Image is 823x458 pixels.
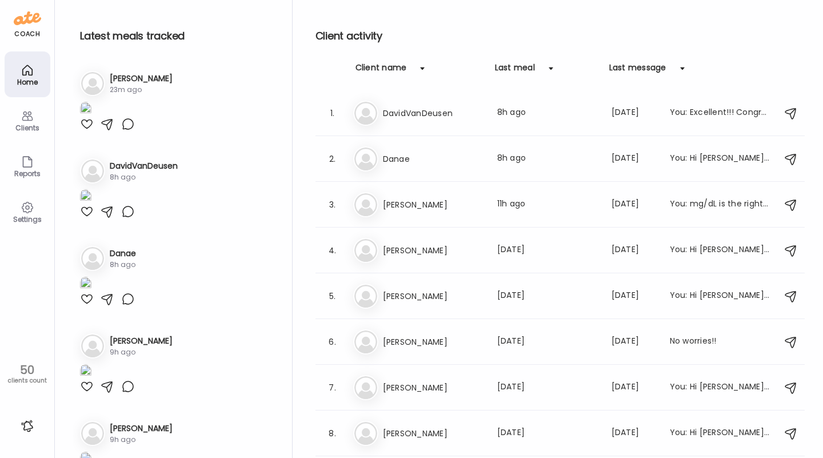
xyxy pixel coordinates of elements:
[14,9,41,27] img: ate
[110,347,173,357] div: 9h ago
[110,160,178,172] h3: DavidVanDeusen
[4,363,50,377] div: 50
[383,289,484,303] h3: [PERSON_NAME]
[80,27,274,45] h2: Latest meals tracked
[7,124,48,132] div: Clients
[110,423,173,435] h3: [PERSON_NAME]
[110,260,136,270] div: 8h ago
[612,289,656,303] div: [DATE]
[670,244,770,257] div: You: Hi [PERSON_NAME], I looked up the Elysium vitamins. Matter, which is the brain aging one, ha...
[612,427,656,440] div: [DATE]
[326,381,339,395] div: 7.
[497,335,598,349] div: [DATE]
[326,335,339,349] div: 6.
[110,248,136,260] h3: Danae
[612,152,656,166] div: [DATE]
[670,335,770,349] div: No worries!!
[7,78,48,86] div: Home
[354,148,377,170] img: bg-avatar-default.svg
[354,422,377,445] img: bg-avatar-default.svg
[383,381,484,395] h3: [PERSON_NAME]
[609,62,666,80] div: Last message
[4,377,50,385] div: clients count
[110,73,173,85] h3: [PERSON_NAME]
[670,427,770,440] div: You: Hi [PERSON_NAME], no it is not comparable. This bar is higher in protein and carbohydrates, ...
[354,239,377,262] img: bg-avatar-default.svg
[355,62,407,80] div: Client name
[383,106,484,120] h3: DavidVanDeusen
[612,198,656,212] div: [DATE]
[326,427,339,440] div: 8.
[383,244,484,257] h3: [PERSON_NAME]
[7,216,48,223] div: Settings
[81,422,104,445] img: bg-avatar-default.svg
[612,106,656,120] div: [DATE]
[612,335,656,349] div: [DATE]
[497,381,598,395] div: [DATE]
[81,160,104,182] img: bg-avatar-default.svg
[326,106,339,120] div: 1.
[612,381,656,395] div: [DATE]
[81,247,104,270] img: bg-avatar-default.svg
[497,152,598,166] div: 8h ago
[326,289,339,303] div: 5.
[670,381,770,395] div: You: Hi [PERSON_NAME]! Just sending a friendly reminder to take photos of your meals, thank you!
[670,198,770,212] div: You: mg/dL is the right choice, I am not sure why it is giving me different numbers
[110,85,173,95] div: 23m ago
[110,172,178,182] div: 8h ago
[326,198,339,212] div: 3.
[497,289,598,303] div: [DATE]
[670,106,770,120] div: You: Excellent!!! Congrats!
[81,334,104,357] img: bg-avatar-default.svg
[497,106,598,120] div: 8h ago
[495,62,535,80] div: Last meal
[354,193,377,216] img: bg-avatar-default.svg
[80,277,91,292] img: images%2F9HBKZMAjsQgjWYw0dDklNQEIjOI2%2FG2UWFQJHsfaKOkcOTKe1%2FR030xu9WIC9H7y6pfQCZ_1080
[497,198,598,212] div: 11h ago
[497,244,598,257] div: [DATE]
[497,427,598,440] div: [DATE]
[383,198,484,212] h3: [PERSON_NAME]
[612,244,656,257] div: [DATE]
[80,364,91,380] img: images%2FX5mjPIVfEibkjvRJ8csVap2gWCh2%2FUSGIve4TWyxyTa7WzMCR%2FIht0kVW3ljFmTgIaN8td_1080
[80,102,91,117] img: images%2Fip99ljtmwDYLWjdYRTVxLbjdbSK2%2F8q38x83DWyFzOB604xQx%2F68QxBHQN3GvVU9wNWgsV_1080
[383,427,484,440] h3: [PERSON_NAME]
[354,376,377,399] img: bg-avatar-default.svg
[383,152,484,166] h3: Danae
[354,102,377,125] img: bg-avatar-default.svg
[110,435,173,445] div: 9h ago
[670,152,770,166] div: You: Hi [PERSON_NAME]! Just sending you a quick message to let you know that your data from the n...
[14,29,40,39] div: coach
[80,189,91,205] img: images%2FaH2RMbG7gUSKjNeGIWE0r2Uo9bk1%2FTmBWzsYlI6CFujyATTyV%2Fz72O2LxjLyQWuIbTTDZV_1080
[670,289,770,303] div: You: Hi [PERSON_NAME], are you currently having one meal per day or is there a second meal?
[7,170,48,177] div: Reports
[326,244,339,257] div: 4.
[326,152,339,166] div: 2.
[383,335,484,349] h3: [PERSON_NAME]
[110,335,173,347] h3: [PERSON_NAME]
[81,72,104,95] img: bg-avatar-default.svg
[354,330,377,353] img: bg-avatar-default.svg
[354,285,377,308] img: bg-avatar-default.svg
[315,27,805,45] h2: Client activity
